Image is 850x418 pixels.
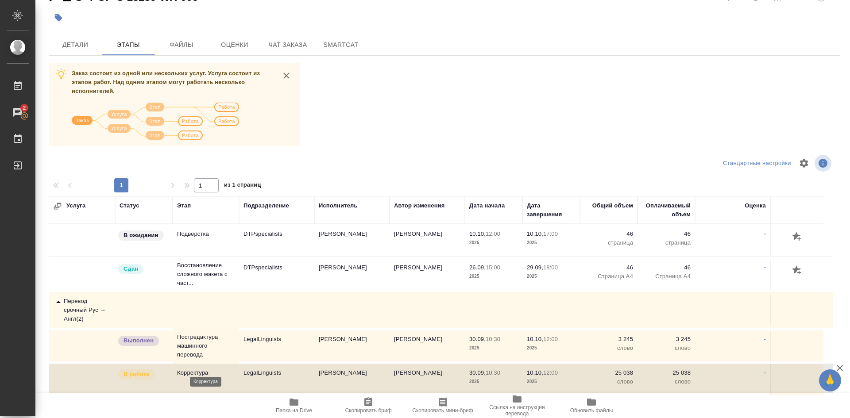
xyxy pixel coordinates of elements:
[469,377,518,386] p: 2025
[584,377,633,386] p: слово
[54,39,97,50] span: Детали
[543,230,558,237] p: 17:00
[239,225,314,256] td: DTPspecialists
[486,264,500,271] p: 15:00
[642,377,691,386] p: слово
[543,336,558,342] p: 12:00
[177,333,235,359] p: Постредактура машинного перевода
[469,344,518,353] p: 2025
[764,264,766,271] a: -
[592,201,633,210] div: Общий объем
[213,39,256,50] span: Оценки
[469,201,505,210] div: Дата начала
[124,336,154,345] p: Выполнен
[469,272,518,281] p: 2025
[642,230,691,238] p: 46
[412,407,473,414] span: Скопировать мини-бриф
[480,393,554,418] button: Ссылка на инструкции перевода
[527,238,576,247] p: 2025
[642,344,691,353] p: слово
[314,330,390,361] td: [PERSON_NAME]
[764,230,766,237] a: -
[239,330,314,361] td: LegalLinguists
[469,238,518,247] p: 2025
[390,364,465,395] td: [PERSON_NAME]
[527,344,576,353] p: 2025
[276,407,312,414] span: Папка на Drive
[554,393,629,418] button: Обновить файлы
[390,330,465,361] td: [PERSON_NAME]
[331,393,406,418] button: Скопировать бриф
[815,155,833,172] span: Посмотреть информацию
[320,39,362,50] span: SmartCat
[177,230,235,238] p: Подверстка
[584,272,633,281] p: Страница А4
[53,202,62,211] button: Развернуть
[642,272,691,281] p: Страница А4
[527,369,543,376] p: 10.10,
[584,335,633,344] p: 3 245
[642,201,691,219] div: Оплачиваемый объем
[345,407,391,414] span: Скопировать бриф
[53,297,111,323] div: Перевод срочный Рус → Англ ( 2 )
[239,259,314,290] td: DTPspecialists
[486,369,500,376] p: 10:30
[527,264,543,271] p: 29.09,
[570,407,613,414] span: Обновить файлы
[177,261,235,288] p: Восстановление сложного макета с част...
[314,259,390,290] td: [PERSON_NAME]
[527,230,543,237] p: 10.10,
[584,344,633,353] p: слово
[584,238,633,247] p: страница
[790,230,805,245] button: Добавить оценку
[124,370,149,379] p: В работе
[390,225,465,256] td: [PERSON_NAME]
[124,231,158,240] p: В ожидании
[469,369,486,376] p: 30.09,
[527,377,576,386] p: 2025
[469,230,486,237] p: 10.10,
[745,201,766,210] div: Оценка
[257,393,331,418] button: Папка на Drive
[543,369,558,376] p: 12:00
[390,259,465,290] td: [PERSON_NAME]
[243,201,289,210] div: Подразделение
[485,404,549,417] span: Ссылка на инструкции перевода
[17,104,31,112] span: 2
[642,238,691,247] p: страница
[486,336,500,342] p: 10:30
[53,201,142,211] div: Услуга
[267,39,309,50] span: Чат заказа
[280,69,293,82] button: close
[486,230,500,237] p: 12:00
[819,369,841,391] button: 🙏
[160,39,203,50] span: Файлы
[314,364,390,395] td: [PERSON_NAME]
[120,201,139,210] div: Статус
[49,8,68,27] button: Добавить тэг
[823,371,838,390] span: 🙏
[319,201,358,210] div: Исполнитель
[764,369,766,376] a: -
[239,364,314,395] td: LegalLinguists
[124,265,138,273] p: Сдан
[527,201,576,219] div: Дата завершения
[177,368,235,377] p: Корректура
[406,393,480,418] button: Скопировать мини-бриф
[72,70,260,94] span: Заказ состоит из одной или нескольких услуг. Услуга состоит из этапов работ. Над одним этапом мог...
[642,368,691,377] p: 25 038
[224,180,261,192] span: из 1 страниц
[177,201,191,210] div: Этап
[527,336,543,342] p: 10.10,
[527,272,576,281] p: 2025
[314,225,390,256] td: [PERSON_NAME]
[721,157,793,170] div: split button
[642,263,691,272] p: 46
[394,201,444,210] div: Автор изменения
[469,264,486,271] p: 26.09,
[584,263,633,272] p: 46
[642,335,691,344] p: 3 245
[584,230,633,238] p: 46
[790,263,805,278] button: Добавить оценку
[543,264,558,271] p: 18:00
